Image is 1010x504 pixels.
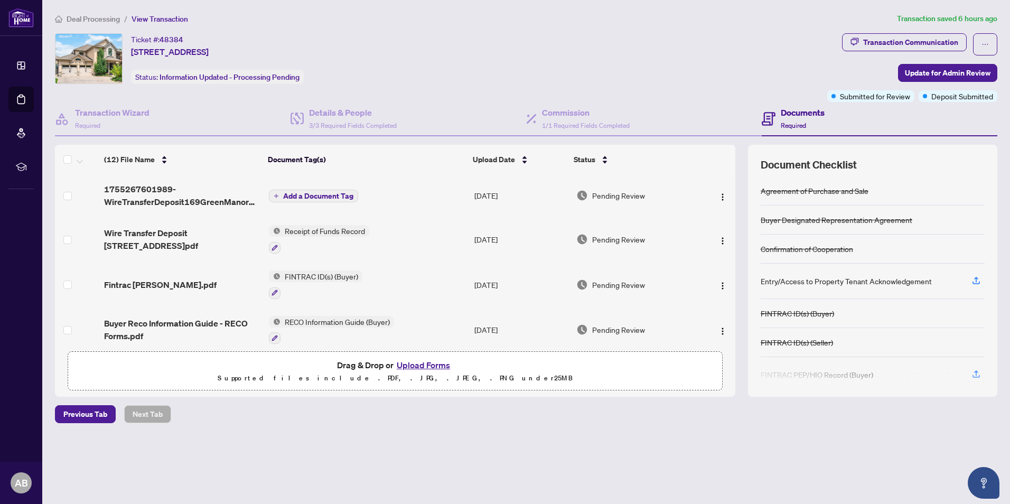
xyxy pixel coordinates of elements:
li: / [124,13,127,25]
div: FINTRAC ID(s) (Buyer) [761,307,834,319]
img: Status Icon [269,270,280,282]
div: Ticket #: [131,33,183,45]
img: Document Status [576,324,588,335]
span: 48384 [160,35,183,44]
span: Upload Date [473,154,515,165]
td: [DATE] [470,217,572,262]
span: Pending Review [592,324,645,335]
span: Document Checklist [761,157,857,172]
span: Pending Review [592,190,645,201]
div: FINTRAC ID(s) (Seller) [761,337,833,348]
span: FINTRAC ID(s) (Buyer) [280,270,362,282]
div: Entry/Access to Property Tenant Acknowledgement [761,275,932,287]
span: Drag & Drop or [337,358,453,372]
span: Fintrac [PERSON_NAME].pdf [104,278,217,291]
button: Previous Tab [55,405,116,423]
img: Logo [718,327,727,335]
button: Open asap [968,467,999,499]
div: Confirmation of Cooperation [761,243,853,255]
span: Status [574,154,595,165]
h4: Documents [781,106,825,119]
span: Receipt of Funds Record [280,225,369,237]
button: Status IconReceipt of Funds Record [269,225,369,254]
img: Document Status [576,279,588,291]
div: Transaction Communication [863,34,958,51]
span: Drag & Drop orUpload FormsSupported files include .PDF, .JPG, .JPEG, .PNG under25MB [68,352,722,391]
span: RECO Information Guide (Buyer) [280,316,394,328]
div: Agreement of Purchase and Sale [761,185,868,197]
span: 1755267601989-WireTransferDeposit169GreenManorCres.pdf [104,183,260,208]
span: ellipsis [981,41,989,48]
img: Status Icon [269,316,280,328]
button: Update for Admin Review [898,64,997,82]
div: Status: [131,70,304,84]
button: Add a Document Tag [269,189,358,203]
span: Wire Transfer Deposit [STREET_ADDRESS]pdf [104,227,260,252]
button: Logo [714,321,731,338]
button: Next Tab [124,405,171,423]
td: [DATE] [470,174,572,217]
span: plus [274,193,279,199]
span: Update for Admin Review [905,64,990,81]
button: Logo [714,231,731,248]
td: [DATE] [470,307,572,353]
button: Transaction Communication [842,33,967,51]
span: Previous Tab [63,406,107,423]
span: 3/3 Required Fields Completed [309,122,397,129]
span: Deal Processing [67,14,120,24]
article: Transaction saved 6 hours ago [897,13,997,25]
button: Logo [714,276,731,293]
p: Supported files include .PDF, .JPG, .JPEG, .PNG under 25 MB [74,372,716,385]
span: home [55,15,62,23]
img: Logo [718,237,727,245]
img: Logo [718,282,727,290]
span: [STREET_ADDRESS] [131,45,209,58]
span: Deposit Submitted [931,90,993,102]
span: Information Updated - Processing Pending [160,72,300,82]
h4: Details & People [309,106,397,119]
img: Document Status [576,190,588,201]
span: View Transaction [132,14,188,24]
span: AB [15,475,28,490]
h4: Commission [542,106,630,119]
h4: Transaction Wizard [75,106,149,119]
img: Status Icon [269,225,280,237]
span: Submitted for Review [840,90,910,102]
span: Buyer Reco Information Guide - RECO Forms.pdf [104,317,260,342]
td: [DATE] [470,262,572,307]
img: IMG-N12281892_1.jpg [55,34,122,83]
button: Upload Forms [394,358,453,372]
span: Pending Review [592,234,645,245]
th: Upload Date [469,145,570,174]
div: Buyer Designated Representation Agreement [761,214,912,226]
th: (12) File Name [100,145,264,174]
span: 1/1 Required Fields Completed [542,122,630,129]
button: Status IconFINTRAC ID(s) (Buyer) [269,270,362,299]
span: Required [781,122,806,129]
img: logo [8,8,34,27]
span: Required [75,122,100,129]
span: Add a Document Tag [283,192,353,200]
th: Status [569,145,696,174]
th: Document Tag(s) [264,145,469,174]
span: (12) File Name [104,154,155,165]
img: Logo [718,193,727,201]
span: Pending Review [592,279,645,291]
img: Document Status [576,234,588,245]
button: Logo [714,187,731,204]
button: Status IconRECO Information Guide (Buyer) [269,316,394,344]
button: Add a Document Tag [269,190,358,202]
